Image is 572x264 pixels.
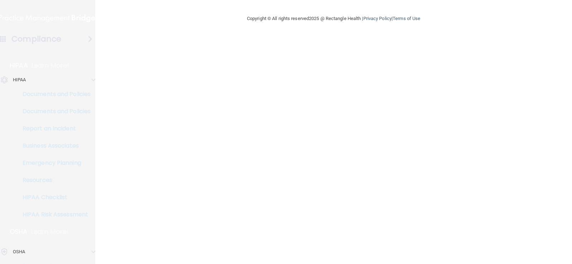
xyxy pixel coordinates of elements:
p: Documents and Policies [5,108,102,115]
p: Report an Incident [5,125,102,132]
p: Emergency Planning [5,159,102,167]
a: Terms of Use [393,16,420,21]
div: Copyright © All rights reserved 2025 @ Rectangle Health | | [203,7,464,30]
a: Privacy Policy [363,16,392,21]
p: Documents and Policies [5,91,102,98]
p: OSHA [10,227,28,236]
p: Business Associates [5,142,102,149]
p: HIPAA [10,61,28,70]
p: HIPAA Checklist [5,194,102,201]
p: Resources [5,177,102,184]
p: HIPAA [13,76,26,84]
p: Learn More! [31,61,69,70]
h4: Compliance [11,34,61,44]
p: OSHA [13,248,25,256]
p: Learn More! [31,227,69,236]
p: HIPAA Risk Assessment [5,211,102,218]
